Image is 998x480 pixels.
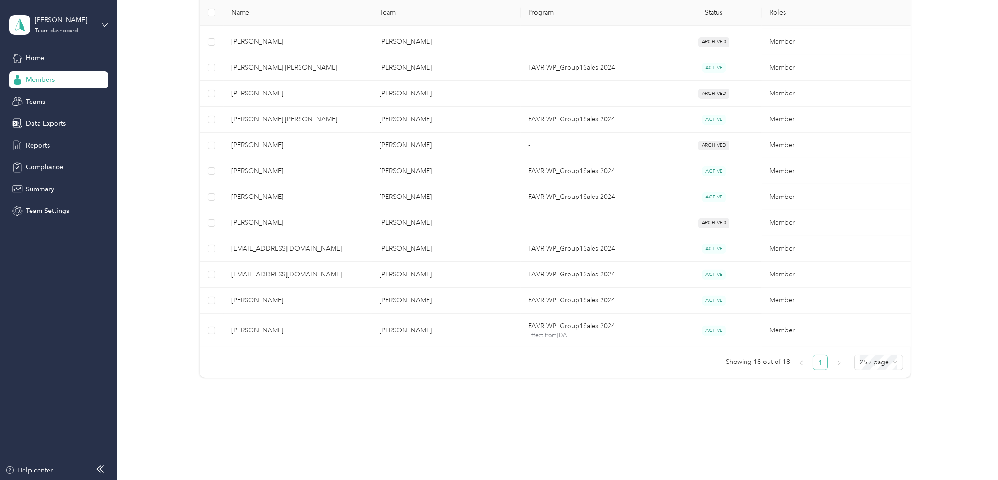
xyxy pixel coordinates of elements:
span: [PERSON_NAME] [231,192,365,202]
td: FAVR WP_Group1Sales 2024 [521,262,665,288]
td: Member [762,29,911,55]
button: left [794,355,809,370]
td: FAVR WP_Group1Sales 2024 [521,107,665,133]
span: Team Settings [26,206,69,216]
td: Susan Ruckstaetter [372,184,521,210]
span: [PERSON_NAME] [PERSON_NAME] [231,114,365,125]
td: Member [762,236,911,262]
span: ARCHIVED [698,141,729,150]
td: Member [762,288,911,314]
span: [EMAIL_ADDRESS][DOMAIN_NAME] [231,269,365,280]
td: - [521,29,665,55]
span: [PERSON_NAME] [231,325,365,336]
a: 1 [813,355,827,370]
td: Lynayah Boyd [224,158,372,184]
button: right [832,355,847,370]
span: [PERSON_NAME] [231,295,365,306]
span: [PERSON_NAME] [231,37,365,47]
td: FAVR WP_Group1Sales 2024 [521,55,665,81]
td: Susan Ruckstaetter [372,210,521,236]
span: ACTIVE [702,115,726,125]
td: Paige E. Bennett [224,288,372,314]
td: Susan Ruckstaetter [372,288,521,314]
p: Effect from [DATE] [528,331,658,340]
button: Help center [5,465,53,475]
td: Susan Ruckstaetter [372,107,521,133]
li: Next Page [832,355,847,370]
td: kaiti_filippou@whirlpool.com [224,262,372,288]
span: Reports [26,141,50,150]
td: Susan Ruckstaetter [372,81,521,107]
td: - [521,210,665,236]
td: - [521,81,665,107]
td: FAVR WP_Group1Sales 2024 [521,158,665,184]
td: Caraline A. Haas [224,314,372,348]
span: ACTIVE [702,326,726,336]
span: Members [26,75,55,85]
div: [PERSON_NAME] [35,15,94,25]
td: Jacob D. Koenig [224,184,372,210]
td: Susan Ruckstaetter [372,29,521,55]
td: FAVR WP_Group1Sales 2024 [521,236,665,262]
span: ACTIVE [702,166,726,176]
td: Susan Ruckstaetter [372,262,521,288]
span: ACTIVE [702,270,726,280]
td: mickaela_e_williams@whirlpool.com [224,236,372,262]
td: Member [762,158,911,184]
td: Member [762,210,911,236]
span: [EMAIL_ADDRESS][DOMAIN_NAME] [231,244,365,254]
li: Previous Page [794,355,809,370]
span: Showing 18 out of 18 [726,355,790,369]
td: FAVR WP_Group1Sales 2024 [521,288,665,314]
span: ARCHIVED [698,218,729,228]
span: Name [231,9,365,17]
td: Dakota R. Dobbs [224,133,372,158]
td: Keaton H. Rhinehardt [224,55,372,81]
td: Member [762,107,911,133]
span: ACTIVE [702,244,726,254]
td: - [521,133,665,158]
span: ACTIVE [702,192,726,202]
td: Member [762,81,911,107]
span: Home [26,53,44,63]
span: [PERSON_NAME] [231,140,365,150]
span: ACTIVE [702,63,726,73]
td: Susan Ruckstaetter [372,314,521,348]
span: [PERSON_NAME] [231,218,365,228]
span: [PERSON_NAME] [231,88,365,99]
span: Compliance [26,162,63,172]
td: Karla Z. Montero [224,81,372,107]
iframe: Everlance-gr Chat Button Frame [945,427,998,480]
td: Member [762,184,911,210]
td: Susan Ruckstaetter [372,55,521,81]
p: FAVR WP_Group1Sales 2024 [528,321,658,331]
td: Susan Ruckstaetter [372,236,521,262]
span: right [836,360,842,366]
td: Chelsea D. David Pena [224,107,372,133]
span: left [799,360,804,366]
span: Summary [26,184,54,194]
span: Data Exports [26,118,66,128]
span: [PERSON_NAME] [231,166,365,176]
td: Susan Ruckstaetter [372,158,521,184]
span: 25 / page [860,355,897,370]
span: ARCHIVED [698,37,729,47]
td: Member [762,55,911,81]
td: Evan W. Peterson [224,29,372,55]
li: 1 [813,355,828,370]
span: ACTIVE [702,296,726,306]
td: FAVR WP_Group1Sales 2024 [521,184,665,210]
span: [PERSON_NAME] [PERSON_NAME] [231,63,365,73]
td: Susan Ruckstaetter [372,133,521,158]
div: Team dashboard [35,28,78,34]
td: Samuel J. Lewis [224,210,372,236]
div: Page Size [854,355,903,370]
span: ARCHIVED [698,89,729,99]
td: Member [762,133,911,158]
td: Member [762,314,911,348]
span: Teams [26,97,45,107]
td: Member [762,262,911,288]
